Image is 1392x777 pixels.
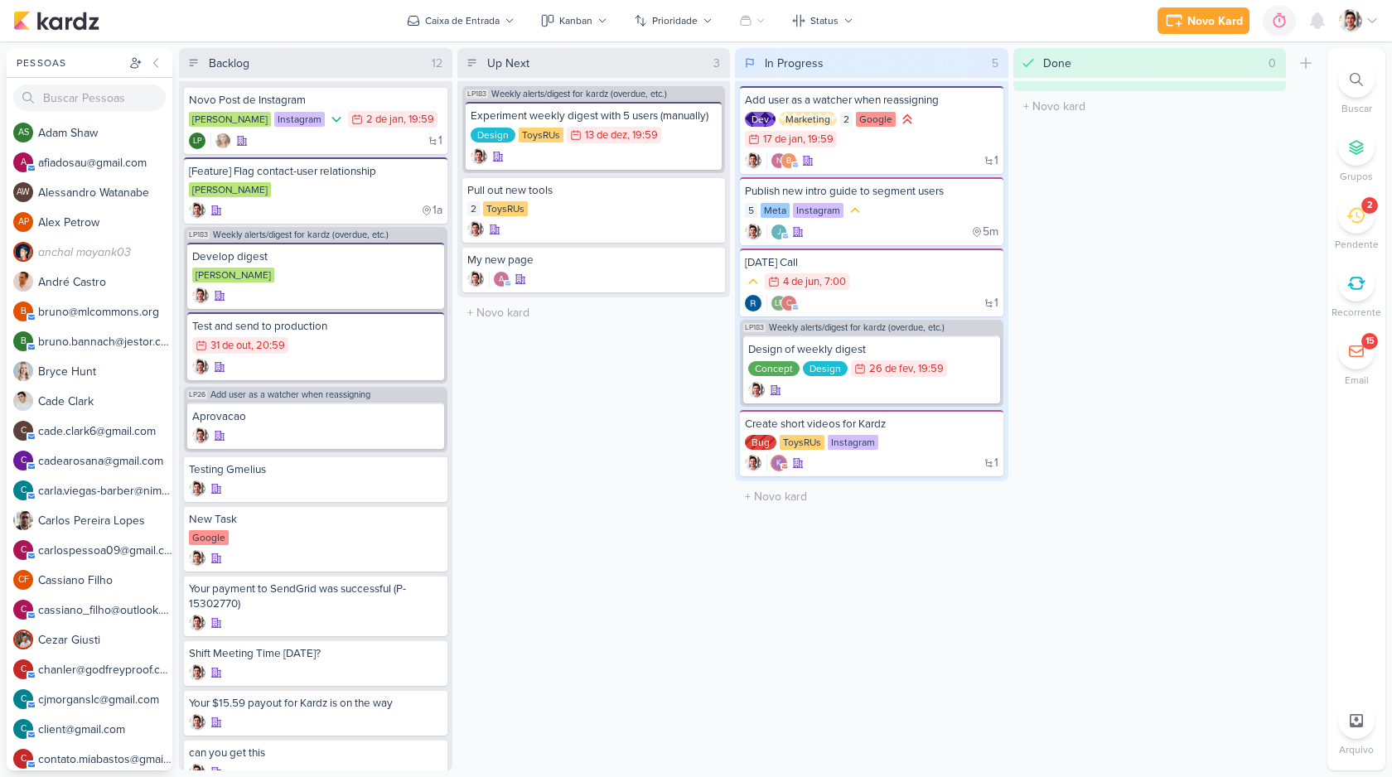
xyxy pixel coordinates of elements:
[471,148,487,165] div: Criador(a): Lucas Pessoa
[328,111,345,128] div: Prioridade Baixa
[38,393,172,410] div: C a d e C l a r k
[748,361,800,376] div: Concept
[1332,305,1381,320] p: Recorrente
[869,364,913,374] div: 26 de fev
[13,749,33,769] div: contato.miabastos@gmail.com
[21,665,27,674] p: c
[745,152,761,169] div: Criador(a): Lucas Pessoa
[21,695,27,704] p: c
[192,359,209,375] img: Lucas Pessoa
[421,202,442,219] div: último check-in há 1 ano
[743,323,766,332] span: LP183
[847,202,863,219] div: Prioridade Média
[13,421,33,441] div: cade.clark6@gmail.com
[1341,101,1372,116] p: Buscar
[189,462,442,477] div: Testing Gmelius
[983,226,998,238] span: 5m
[21,725,27,734] p: c
[1187,12,1243,30] div: Novo Kard
[21,755,27,764] p: c
[13,480,33,500] div: carla.viegas-barber@nimbld.com
[745,455,761,471] div: Criador(a): Lucas Pessoa
[471,109,718,123] div: Experiment weekly digest with 5 users (manually)
[13,630,33,649] img: Cezar Giusti
[994,155,998,166] span: 1
[210,133,231,149] div: Colaboradores: Thaís Leite
[18,128,29,138] p: AS
[13,689,33,709] div: cjmorganslc@gmail.com
[913,364,944,374] div: , 19:59
[189,550,205,567] img: Lucas Pessoa
[21,456,27,466] p: c
[425,55,449,72] div: 12
[491,89,667,99] span: Weekly alerts/digest for kardz (overdue, etc.)
[38,124,172,142] div: A d a m S h a w
[771,295,787,311] div: Lucas A Pessoa
[189,582,442,611] div: Your payment to SendGrid was successful (P-15302770)
[215,133,231,149] img: Thaís Leite
[192,319,439,334] div: Test and send to production
[192,427,209,444] img: Lucas Pessoa
[828,435,878,450] div: Instagram
[21,486,27,495] p: c
[38,303,172,321] div: b r u n o @ m l c o m m o n s . o r g
[187,390,207,399] span: LP26
[189,512,442,527] div: New Task
[467,253,721,268] div: My new page
[192,287,209,304] img: Lucas Pessoa
[13,659,33,679] div: chanler@godfreyproof.com
[21,606,27,615] p: c
[13,84,166,111] input: Buscar Pessoas
[404,114,434,125] div: , 19:59
[192,268,274,282] div: [PERSON_NAME]
[780,435,824,450] div: ToysRUs
[13,272,33,292] img: André Castro
[18,576,29,585] p: CF
[193,138,202,146] p: LP
[748,382,765,398] img: Lucas Pessoa
[38,452,172,470] div: c a d e a r o s a n a @ g m a i l . c o m
[192,359,209,375] div: Criador(a): Lucas Pessoa
[467,183,721,198] div: Pull out new tools
[189,714,205,731] div: Criador(a): Lucas Pessoa
[786,157,791,166] p: b
[189,646,442,661] div: Shift Meeting Time Today?
[189,480,205,497] div: Criador(a): Lucas Pessoa
[13,600,33,620] div: cassiano_filho@outlook.com
[38,422,172,440] div: c a d e . c l a r k 6 @ g m a i l . c o m
[192,249,439,264] div: Develop digest
[803,134,834,145] div: , 19:59
[187,230,210,239] span: LP183
[467,221,484,238] div: Criador(a): Lucas Pessoa
[781,152,797,169] div: bruno@mlcommons.org
[766,295,797,311] div: Colaboradores: Lucas A Pessoa, chanler@godfreyproof.com
[38,572,172,589] div: C a s s i a n o F i l h o
[189,664,205,681] div: Criador(a): Lucas Pessoa
[467,271,484,287] img: Lucas Pessoa
[210,340,251,351] div: 31 de out
[771,152,787,169] div: nathanw@mlcommons.org
[1327,61,1385,116] li: Ctrl + F
[745,184,998,199] div: Publish new intro guide to segment users
[1340,169,1373,184] p: Grupos
[971,224,998,240] div: último check-in há 5 meses
[745,295,761,311] div: Criador(a): Robert Weigel
[189,664,205,681] img: Lucas Pessoa
[13,182,33,202] div: Alessandro Watanabe
[745,295,761,311] img: Robert Weigel
[21,337,27,346] p: b
[189,133,205,149] div: Criador(a): Lucas A Pessoa
[763,134,803,145] div: 17 de jan
[776,157,782,166] p: n
[189,615,205,631] div: Criador(a): Lucas Pessoa
[13,719,33,739] div: client@gmail.com
[745,224,761,240] img: Lucas Pessoa
[471,148,487,165] img: Lucas Pessoa
[189,480,205,497] img: Lucas Pessoa
[985,55,1005,72] div: 5
[1335,237,1379,252] p: Pendente
[21,546,27,555] p: c
[13,391,33,411] img: Cade Clark
[38,333,172,350] div: b r u n o . b a n n a c h @ j e s t o r . c o m
[779,112,837,127] div: Marketing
